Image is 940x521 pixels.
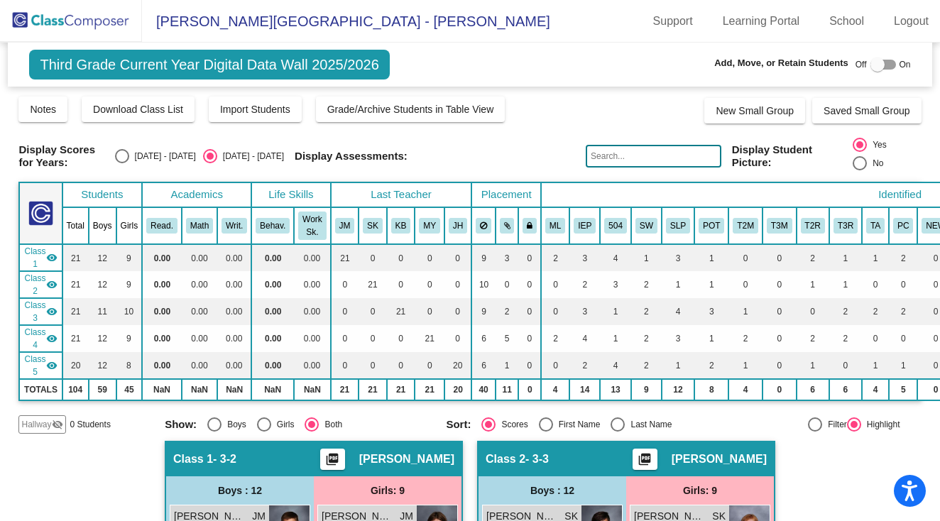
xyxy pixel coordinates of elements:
[19,379,62,400] td: TOTALS
[801,218,825,234] button: T2R
[541,325,569,352] td: 2
[251,325,294,352] td: 0.00
[763,207,797,244] th: T3 Math Intervention
[496,244,519,271] td: 3
[294,379,330,400] td: NaN
[331,379,359,400] td: 21
[89,352,116,379] td: 12
[882,10,940,33] a: Logout
[217,298,251,325] td: 0.00
[496,352,519,379] td: 1
[829,244,862,271] td: 1
[62,298,89,325] td: 21
[251,379,294,400] td: NaN
[471,352,496,379] td: 6
[89,271,116,298] td: 12
[541,352,569,379] td: 0
[331,182,472,207] th: Last Teacher
[889,352,917,379] td: 1
[496,379,519,400] td: 11
[359,244,387,271] td: 0
[316,97,505,122] button: Grade/Archive Students in Table View
[142,298,182,325] td: 0.00
[52,419,63,430] mat-icon: visibility_off
[449,218,467,234] button: JH
[471,271,496,298] td: 10
[867,138,887,151] div: Yes
[829,325,862,352] td: 2
[251,271,294,298] td: 0.00
[116,325,143,352] td: 9
[518,271,541,298] td: 0
[142,271,182,298] td: 0.00
[600,271,631,298] td: 3
[518,207,541,244] th: Keep with teacher
[46,360,58,371] mat-icon: visibility
[415,271,444,298] td: 0
[728,379,763,400] td: 4
[518,325,541,352] td: 0
[600,325,631,352] td: 1
[359,379,387,400] td: 21
[331,207,359,244] th: Jamie Molnar
[391,218,411,234] button: KB
[631,352,662,379] td: 2
[359,452,454,466] span: [PERSON_NAME]
[165,417,435,432] mat-radio-group: Select an option
[387,379,415,400] td: 21
[893,218,913,234] button: PC
[173,452,213,466] span: Class 1
[853,138,921,175] mat-radio-group: Select an option
[633,449,657,470] button: Print Students Details
[331,325,359,352] td: 0
[818,10,875,33] a: School
[763,244,797,271] td: 0
[217,379,251,400] td: NaN
[867,157,883,170] div: No
[662,244,694,271] td: 3
[486,452,525,466] span: Class 2
[631,298,662,325] td: 2
[600,298,631,325] td: 1
[822,418,847,431] div: Filter
[222,218,247,234] button: Writ.
[763,352,797,379] td: 0
[631,379,662,400] td: 9
[518,244,541,271] td: 0
[359,325,387,352] td: 0
[829,207,862,244] th: T3 Reading Intervention
[732,143,850,169] span: Display Student Picture:
[569,298,600,325] td: 3
[444,325,471,352] td: 0
[763,298,797,325] td: 0
[496,418,528,431] div: Scores
[631,244,662,271] td: 1
[600,352,631,379] td: 4
[142,352,182,379] td: 0.00
[541,207,569,244] th: Multi-Lingual
[222,418,246,431] div: Boys
[518,298,541,325] td: 0
[829,379,862,400] td: 6
[862,207,889,244] th: TA-Push In Support
[642,10,704,33] a: Support
[797,379,829,400] td: 6
[444,271,471,298] td: 0
[636,452,653,472] mat-icon: picture_as_pdf
[711,10,811,33] a: Learning Portal
[335,218,355,234] button: JM
[862,271,889,298] td: 0
[862,244,889,271] td: 1
[496,207,519,244] th: Keep with students
[359,298,387,325] td: 0
[862,298,889,325] td: 2
[30,104,56,115] span: Notes
[331,271,359,298] td: 0
[142,379,182,400] td: NaN
[182,244,217,271] td: 0.00
[714,56,848,70] span: Add, Move, or Retain Students
[251,352,294,379] td: 0.00
[797,207,829,244] th: T2 Reading Intervention
[294,244,330,271] td: 0.00
[600,207,631,244] th: 504 Plan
